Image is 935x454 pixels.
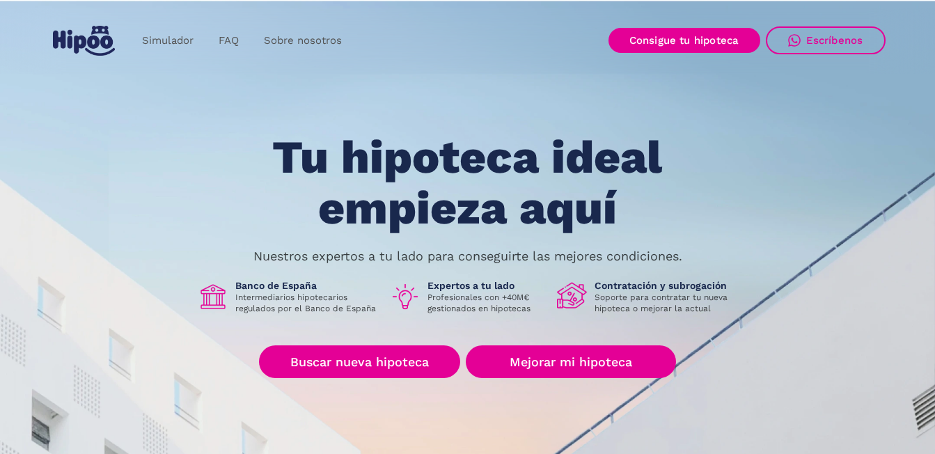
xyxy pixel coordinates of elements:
[427,292,546,314] p: Profesionales con +40M€ gestionados en hipotecas
[806,34,863,47] div: Escríbenos
[595,292,738,314] p: Soporte para contratar tu nueva hipoteca o mejorar la actual
[203,132,731,233] h1: Tu hipoteca ideal empieza aquí
[608,28,760,53] a: Consigue tu hipoteca
[595,279,738,292] h1: Contratación y subrogación
[50,20,118,61] a: home
[251,27,354,54] a: Sobre nosotros
[427,279,546,292] h1: Expertos a tu lado
[253,251,682,262] p: Nuestros expertos a tu lado para conseguirte las mejores condiciones.
[206,27,251,54] a: FAQ
[766,26,886,54] a: Escríbenos
[235,279,379,292] h1: Banco de España
[466,345,675,378] a: Mejorar mi hipoteca
[235,292,379,314] p: Intermediarios hipotecarios regulados por el Banco de España
[259,345,460,378] a: Buscar nueva hipoteca
[129,27,206,54] a: Simulador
